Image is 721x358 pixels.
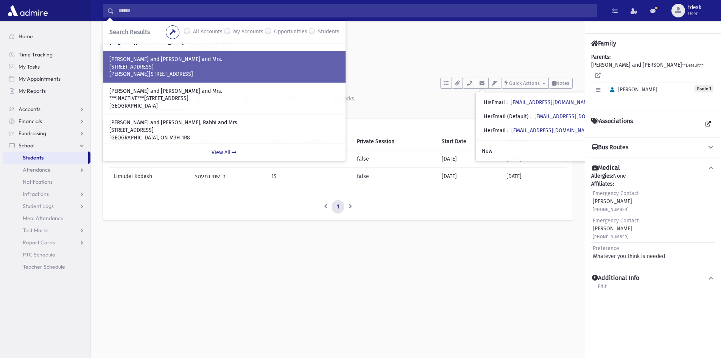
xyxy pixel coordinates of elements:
p: [PERSON_NAME] and [PERSON_NAME] and Mrs. [109,88,339,95]
span: Grade 1 [695,85,713,92]
a: Meal Attendance [3,212,90,224]
span: fdesk [688,5,701,11]
span: Home [19,33,33,40]
span: School [19,142,34,149]
a: View All [103,144,346,161]
td: [DATE] [502,168,567,185]
th: Start Date [437,133,502,150]
a: New [476,144,622,158]
button: Quick Actions [501,78,549,89]
b: Parents: [591,54,610,60]
a: Time Tracking [3,48,90,61]
a: Test Marks [3,224,90,236]
button: Medical [591,164,715,172]
div: None [591,172,715,262]
a: My Reports [3,85,90,97]
label: Opportunities [274,28,307,37]
span: Notes [556,80,569,86]
span: : [530,113,531,120]
a: View all Associations [701,117,715,131]
a: Report Cards [3,236,90,249]
a: PTC Schedule [3,249,90,261]
span: Quick Actions [509,80,540,86]
span: Infractions [23,191,49,197]
span: Teacher Schedule [23,263,65,270]
h4: Medical [592,164,620,172]
input: Search [114,4,596,17]
span: Emergency Contact [593,217,639,224]
button: Additional Info [591,274,715,282]
span: PTC Schedule [23,251,55,258]
div: HisEmail [484,98,592,106]
small: [PHONE_NUMBER] [593,207,629,212]
a: 1 [332,200,344,214]
h4: Family [591,40,616,47]
h6: [STREET_ADDRESS][PERSON_NAME] [141,57,573,64]
span: Notifications [23,178,53,185]
label: My Accounts [233,28,263,37]
a: Fundraising [3,127,90,139]
b: Affiliates: [591,181,614,187]
a: Attendance [3,164,90,176]
button: Bus Routes [591,144,715,152]
a: [EMAIL_ADDRESS][DOMAIN_NAME] [511,127,593,134]
label: All Accounts [193,28,223,37]
p: [PERSON_NAME] and [PERSON_NAME] and Mrs. [109,56,339,63]
h4: Additional Info [592,274,639,282]
label: Students [318,28,339,37]
td: 1S [267,168,301,185]
span: Financials [19,118,42,125]
p: [PERSON_NAME] and [PERSON_NAME], Rabbi and Mrs. [109,119,339,127]
a: Financials [3,115,90,127]
a: Notifications [3,176,90,188]
a: Student Logs [3,200,90,212]
p: [STREET_ADDRESS] [109,127,339,134]
a: [EMAIL_ADDRESS][DOMAIN_NAME] [511,99,592,106]
div: [PERSON_NAME] [593,189,639,213]
a: My Appointments [3,73,90,85]
img: 8= [103,41,133,72]
span: Meal Attendance [23,215,64,222]
td: [DATE] [437,150,502,168]
h4: Associations [591,117,633,131]
p: [GEOGRAPHIC_DATA], ON M3H 1R8 [109,134,339,142]
span: Student Logs [23,203,54,209]
span: Preference [593,245,619,252]
a: Infractions [3,188,90,200]
span: Time Tracking [19,51,53,58]
img: AdmirePro [6,3,50,18]
h1: [PERSON_NAME] (1) [141,41,573,54]
a: School [3,139,90,152]
span: Emergency Contact [593,190,639,197]
span: Accounts [19,106,40,113]
span: Attendance [23,166,51,173]
span: Fundraising [19,130,46,137]
p: [STREET_ADDRESS] [109,63,339,71]
div: [PERSON_NAME] [593,217,639,241]
span: My Tasks [19,63,40,70]
a: Accounts [3,103,90,115]
td: ר' שטיינמעטץ [190,168,267,185]
td: false [352,168,437,185]
span: : [507,127,508,134]
span: : [506,99,508,106]
p: [PERSON_NAME][STREET_ADDRESS] [109,70,339,78]
button: Notes [549,78,573,89]
span: Test Marks [23,227,48,234]
span: My Reports [19,88,46,94]
p: ***INACTIVE***[STREET_ADDRESS] [109,95,339,102]
a: Students [103,31,130,38]
div: Marks [338,95,354,102]
td: false [352,150,437,168]
h4: Bus Routes [592,144,628,152]
a: My Tasks [3,61,90,73]
nav: breadcrumb [103,30,130,41]
div: HerEmail (Default) [484,113,616,120]
td: Limudei Kodesh [109,168,190,185]
span: Report Cards [23,239,55,246]
div: Whatever you think is needed [593,244,665,260]
a: Students [3,152,88,164]
span: User [688,11,701,17]
a: Edit [597,282,607,296]
span: Students [23,154,44,161]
